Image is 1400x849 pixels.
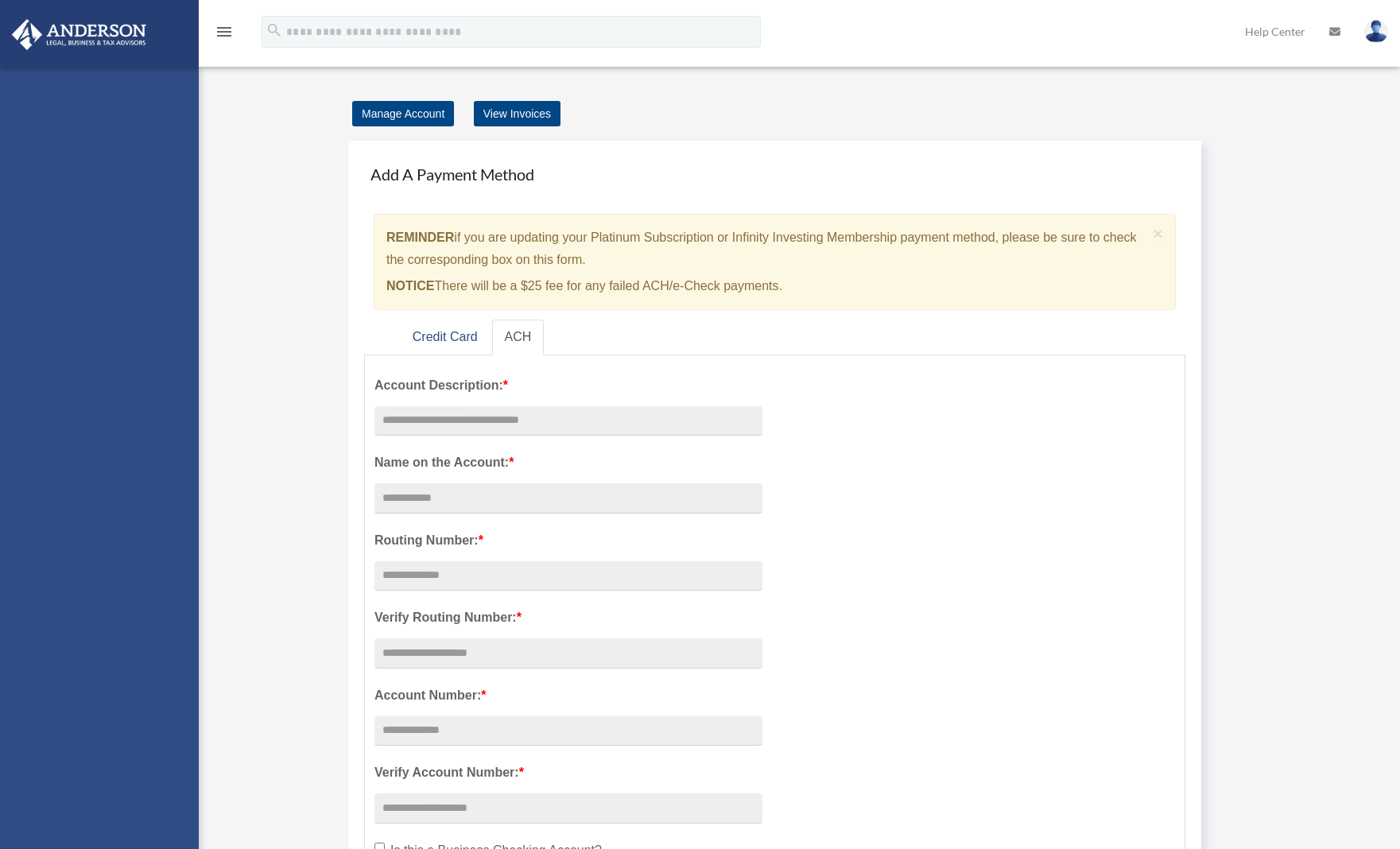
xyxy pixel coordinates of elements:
[474,101,560,126] a: View Invoices
[374,452,762,474] label: Name on the Account:
[374,374,762,397] label: Account Description:
[374,762,762,784] label: Verify Account Number:
[374,214,1176,310] div: if you are updating your Platinum Subscription or Infinity Investing Membership payment method, p...
[400,320,491,355] a: Credit Card
[1154,225,1164,242] button: Close
[7,19,151,50] img: Anderson Advisors Platinum Portal
[386,231,454,244] strong: REMINDER
[266,21,283,39] i: search
[215,28,234,41] a: menu
[386,279,434,293] strong: NOTICE
[1364,20,1388,43] img: User Pic
[352,101,454,126] a: Manage Account
[374,684,762,707] label: Account Number:
[374,529,762,552] label: Routing Number:
[1154,224,1164,242] span: ×
[364,157,1185,192] h4: Add A Payment Method
[492,320,545,355] a: ACH
[386,275,1147,297] p: There will be a $25 fee for any failed ACH/e-Check payments.
[374,607,762,629] label: Verify Routing Number:
[215,22,234,41] i: menu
